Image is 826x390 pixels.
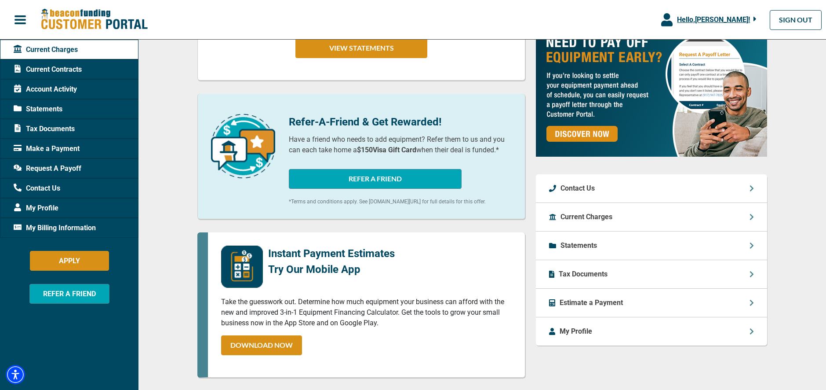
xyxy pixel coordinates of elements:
[14,163,81,174] span: Request A Payoff
[6,365,25,384] div: Accessibility Menu
[289,198,512,206] p: *Terms and conditions apply. See [DOMAIN_NAME][URL] for full details for this offer.
[677,15,750,24] span: Hello, [PERSON_NAME] !
[289,114,512,130] p: Refer-A-Friend & Get Rewarded!
[14,223,96,233] span: My Billing Information
[14,44,78,55] span: Current Charges
[14,64,82,75] span: Current Contracts
[770,10,822,30] a: SIGN OUT
[40,8,148,31] img: Beacon Funding Customer Portal Logo
[560,326,592,337] p: My Profile
[268,261,395,277] p: Try Our Mobile App
[30,251,109,271] button: APPLY
[357,146,416,154] b: $150 Visa Gift Card
[14,203,58,213] span: My Profile
[14,124,75,134] span: Tax Documents
[29,284,109,304] button: REFER A FRIEND
[295,38,427,58] button: VIEW STATEMENTS
[221,297,512,328] p: Take the guesswork out. Determine how much equipment your business can afford with the new and im...
[14,183,60,194] span: Contact Us
[221,335,302,355] a: DOWNLOAD NOW
[560,212,612,222] p: Current Charges
[221,246,263,288] img: mobile-app-logo.png
[289,169,462,189] button: REFER A FRIEND
[14,84,77,95] span: Account Activity
[289,134,512,155] p: Have a friend who needs to add equipment? Refer them to us and you can each take home a when thei...
[560,183,595,194] p: Contact Us
[560,240,597,251] p: Statements
[559,269,608,280] p: Tax Documents
[268,246,395,261] p: Instant Payment Estimates
[14,104,62,114] span: Statements
[536,22,767,157] img: payoff-ad-px.jpg
[14,143,80,154] span: Make a Payment
[560,298,623,308] p: Estimate a Payment
[211,114,275,178] img: refer-a-friend-icon.png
